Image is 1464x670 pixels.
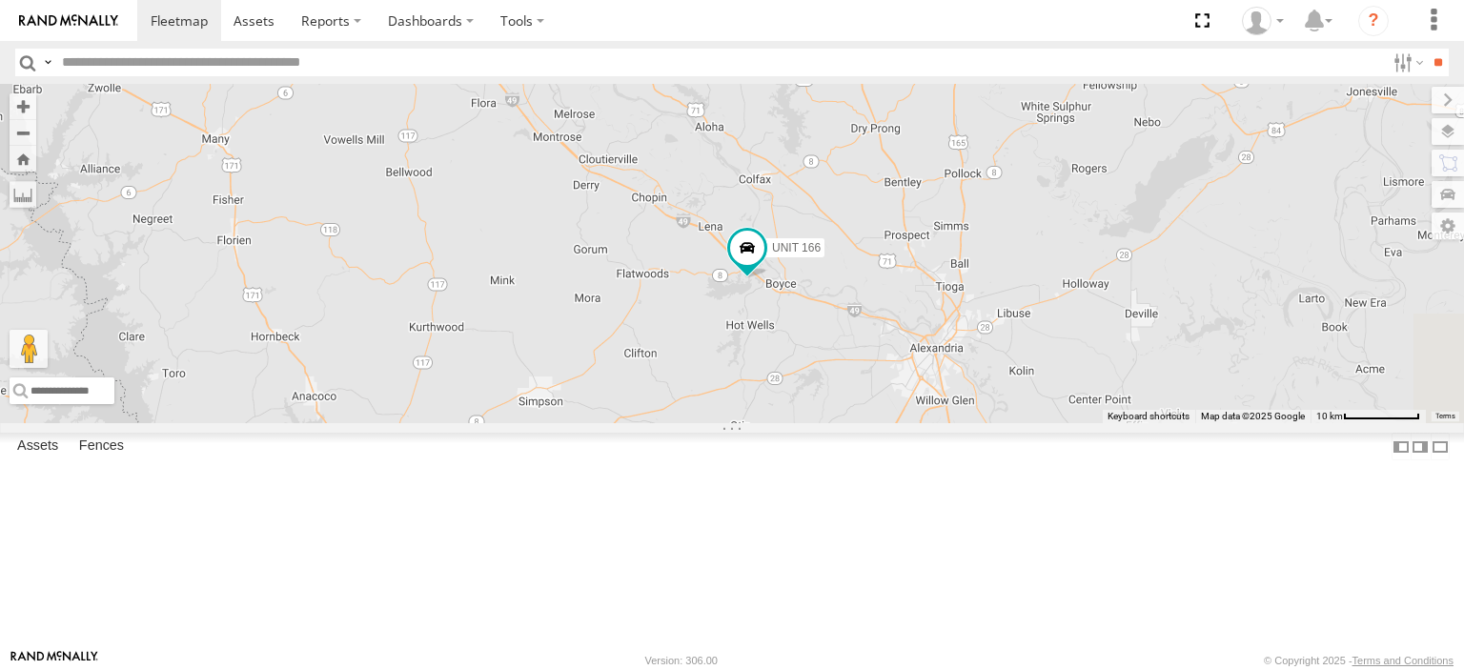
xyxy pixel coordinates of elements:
button: Zoom Home [10,146,36,172]
span: UNIT 166 [772,241,821,254]
a: Visit our Website [10,651,98,670]
label: Map Settings [1432,213,1464,239]
i: ? [1358,6,1389,36]
button: Map Scale: 10 km per 77 pixels [1311,410,1426,423]
button: Zoom out [10,119,36,146]
a: Terms (opens in new tab) [1435,412,1455,419]
span: 10 km [1316,411,1343,421]
button: Zoom in [10,93,36,119]
label: Dock Summary Table to the Left [1392,433,1411,460]
label: Assets [8,434,68,460]
span: Map data ©2025 Google [1201,411,1305,421]
button: Drag Pegman onto the map to open Street View [10,330,48,368]
div: Version: 306.00 [645,655,718,666]
img: rand-logo.svg [19,14,118,28]
label: Fences [70,434,133,460]
label: Hide Summary Table [1431,433,1450,460]
div: David Black [1235,7,1291,35]
a: Terms and Conditions [1352,655,1454,666]
label: Search Filter Options [1386,49,1427,76]
div: © Copyright 2025 - [1264,655,1454,666]
button: Keyboard shortcuts [1108,410,1189,423]
label: Dock Summary Table to the Right [1411,433,1430,460]
label: Search Query [40,49,55,76]
label: Measure [10,181,36,208]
